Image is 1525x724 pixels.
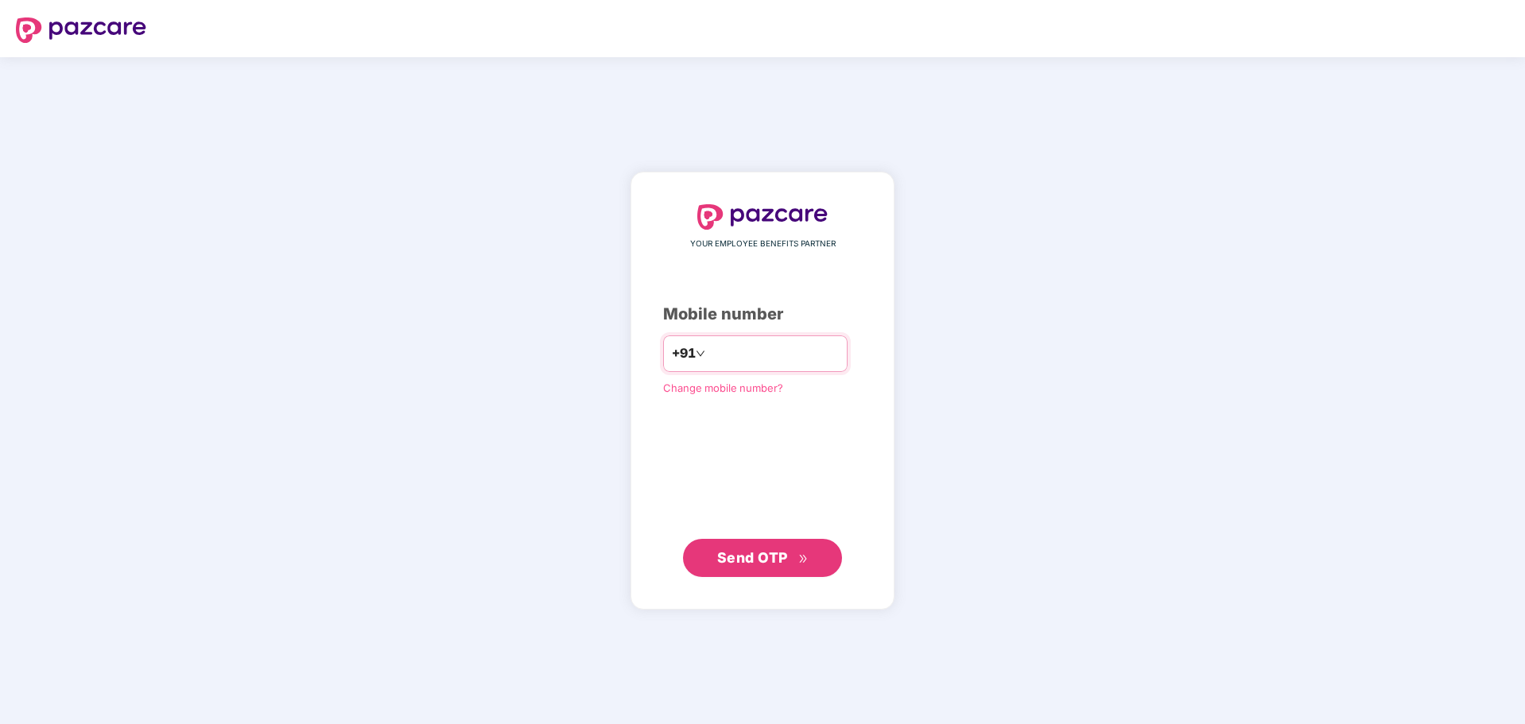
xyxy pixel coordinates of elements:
[690,238,836,250] span: YOUR EMPLOYEE BENEFITS PARTNER
[696,349,705,358] span: down
[663,302,862,327] div: Mobile number
[697,204,828,230] img: logo
[683,539,842,577] button: Send OTPdouble-right
[717,549,788,566] span: Send OTP
[16,17,146,43] img: logo
[663,381,783,394] a: Change mobile number?
[798,554,809,564] span: double-right
[672,343,696,363] span: +91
